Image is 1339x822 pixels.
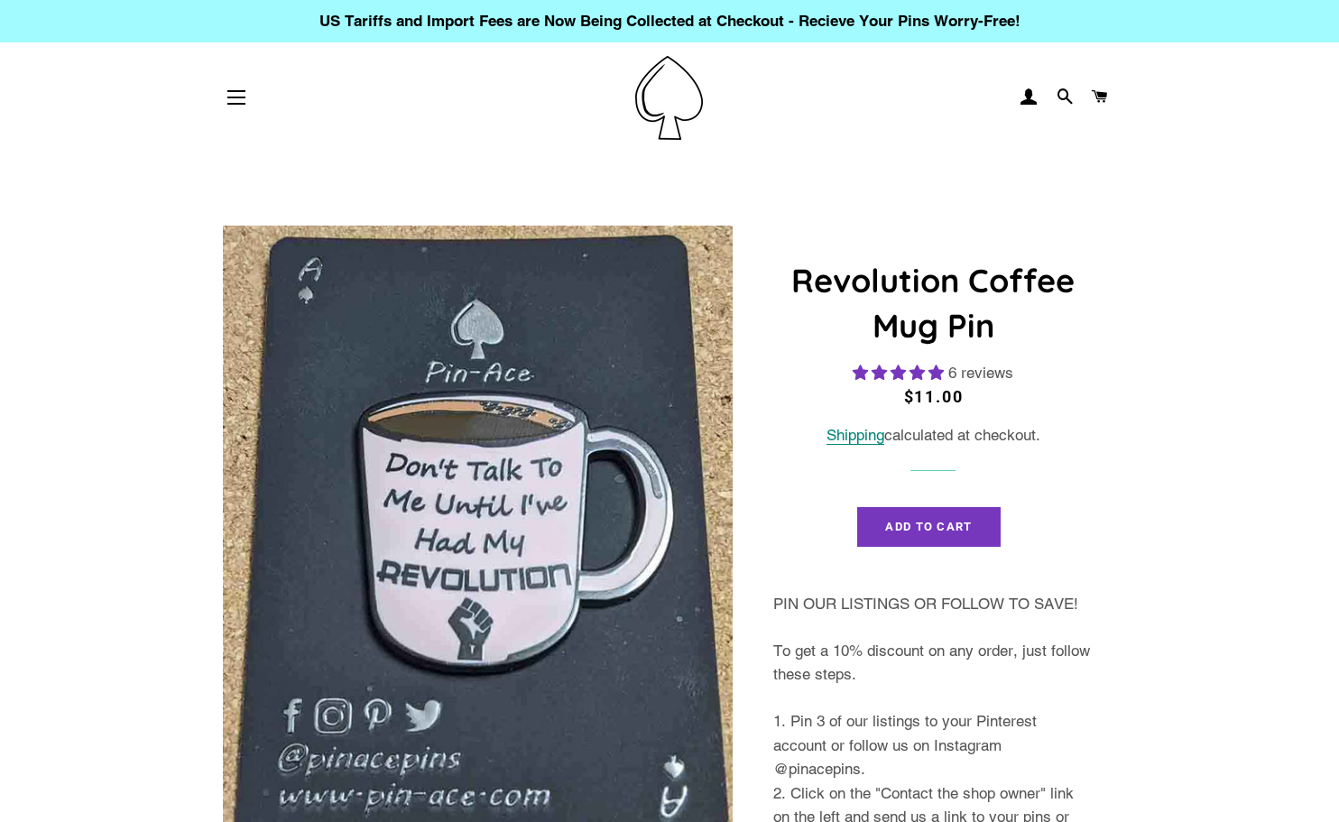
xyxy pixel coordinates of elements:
[635,56,703,140] img: Pin-Ace
[826,426,884,445] a: Shipping
[857,507,1000,547] button: Add to Cart
[853,364,948,382] span: 4.83 stars
[773,258,1094,349] h1: Revolution Coffee Mug Pin
[885,520,972,533] span: Add to Cart
[773,592,1094,616] p: PIN OUR LISTINGS OR FOLLOW TO SAVE!
[948,364,1013,382] span: 6 reviews
[904,387,964,406] span: $11.00
[773,639,1094,687] p: To get a 10% discount on any order, just follow these steps.
[773,423,1094,448] div: calculated at checkout.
